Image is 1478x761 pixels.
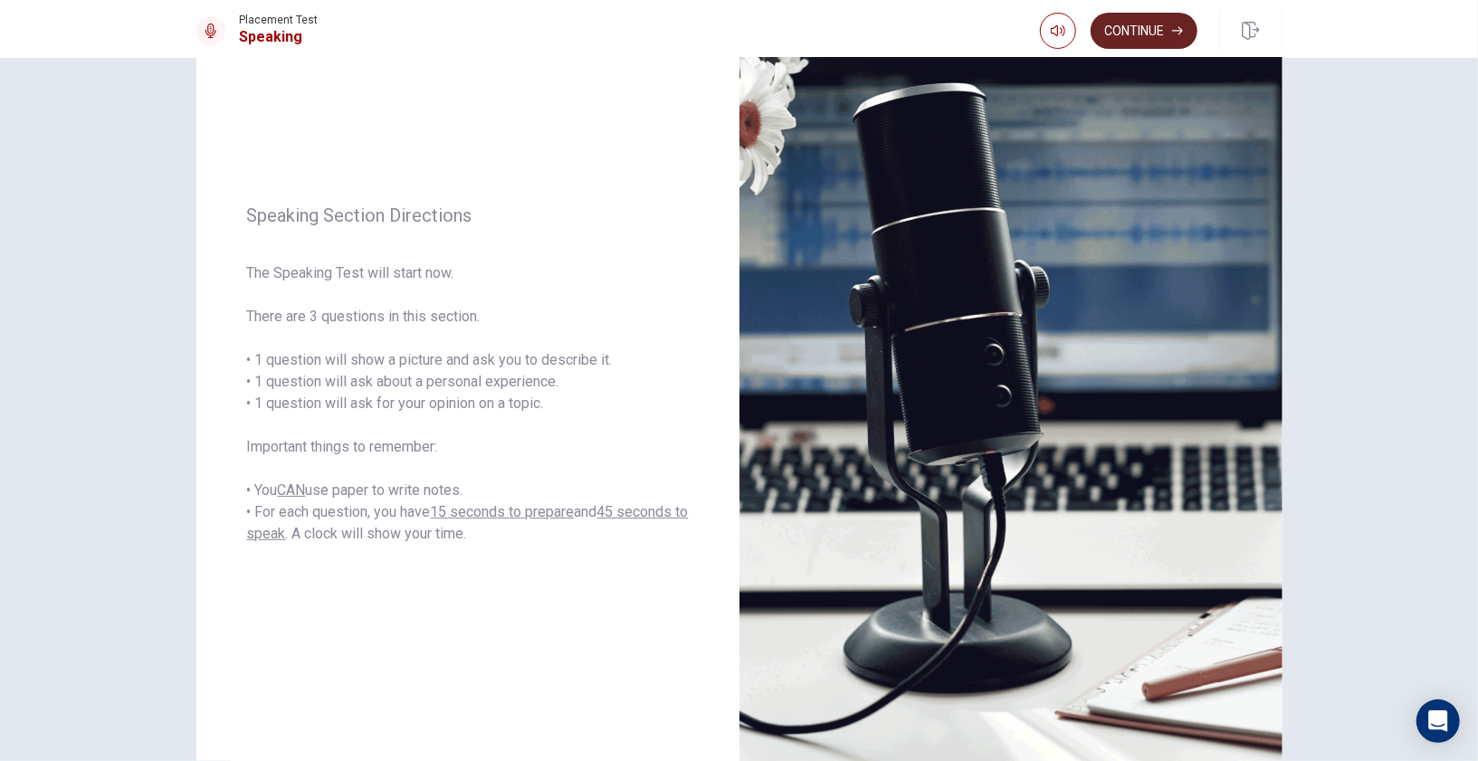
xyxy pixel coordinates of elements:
[247,205,689,226] span: Speaking Section Directions
[278,481,306,499] u: CAN
[240,14,319,26] span: Placement Test
[247,262,689,545] span: The Speaking Test will start now. There are 3 questions in this section. • 1 question will show a...
[240,26,319,48] h1: Speaking
[431,503,575,520] u: 15 seconds to prepare
[1416,699,1460,743] div: Open Intercom Messenger
[1091,13,1197,49] button: Continue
